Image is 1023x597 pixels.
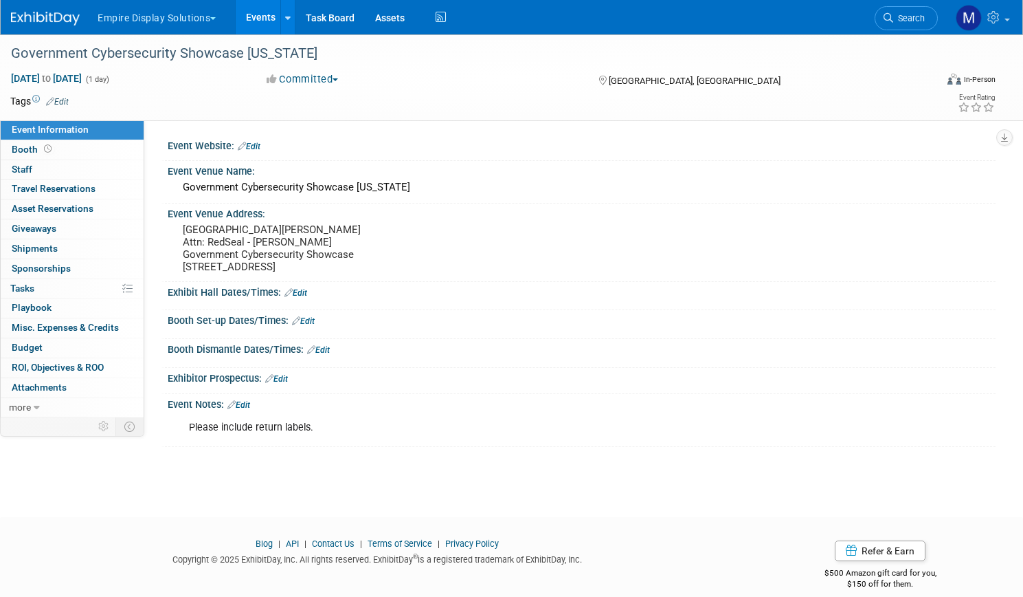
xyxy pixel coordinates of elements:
span: more [9,402,31,413]
div: Booth Set-up Dates/Times: [168,310,996,328]
span: Event Information [12,124,89,135]
a: Attachments [1,378,144,398]
span: (1 day) [85,75,109,84]
a: Contact Us [312,539,355,549]
span: | [301,539,310,549]
a: Search [875,6,938,30]
span: Staff [12,164,32,175]
span: Attachments [12,382,67,393]
a: Sponsorships [1,259,144,279]
img: Format-Inperson.png [947,74,961,85]
div: Booth Dismantle Dates/Times: [168,339,996,357]
div: Event Website: [168,135,996,153]
span: Search [893,13,925,23]
td: Toggle Event Tabs [116,417,144,435]
a: Edit [292,316,315,326]
div: Exhibit Hall Dates/Times: [168,282,996,300]
a: Giveaways [1,219,144,239]
div: Event Venue Address: [168,204,996,221]
span: Asset Reservations [12,203,93,214]
span: | [275,539,284,549]
div: Event Rating [958,94,995,101]
a: Blog [256,539,273,549]
a: Budget [1,338,144,358]
a: Refer & Earn [835,541,925,561]
span: | [434,539,443,549]
a: Edit [238,142,260,151]
a: Edit [46,97,69,107]
a: Booth [1,140,144,160]
pre: [GEOGRAPHIC_DATA][PERSON_NAME] Attn: RedSeal - [PERSON_NAME] Government Cybersecurity Showcase [S... [183,224,497,273]
a: Edit [227,400,250,410]
span: Sponsorships [12,263,71,274]
a: Edit [284,288,307,298]
button: Committed [262,72,344,87]
div: $500 Amazon gift card for you, [765,558,996,590]
span: | [357,539,366,549]
div: Copyright © 2025 ExhibitDay, Inc. All rights reserved. ExhibitDay is a registered trademark of Ex... [10,550,744,566]
span: [DATE] [DATE] [10,72,82,85]
div: Event Notes: [168,394,996,412]
span: ROI, Objectives & ROO [12,362,104,373]
a: API [286,539,299,549]
span: Playbook [12,302,52,313]
a: Shipments [1,239,144,259]
span: Travel Reservations [12,183,95,194]
a: more [1,398,144,417]
span: to [40,73,53,84]
span: Booth not reserved yet [41,144,54,154]
div: Government Cybersecurity Showcase [US_STATE] [178,177,985,198]
a: Privacy Policy [445,539,499,549]
a: Playbook [1,298,144,318]
div: Please include return labels. [179,414,837,442]
a: Tasks [1,279,144,298]
a: Asset Reservations [1,199,144,219]
div: $150 off for them. [765,578,996,590]
img: Matt h [956,5,982,31]
a: Edit [265,374,288,384]
td: Tags [10,94,69,108]
div: Government Cybersecurity Showcase [US_STATE] [6,41,912,66]
td: Personalize Event Tab Strip [92,417,116,435]
a: Misc. Expenses & Credits [1,318,144,338]
img: ExhibitDay [11,12,80,25]
div: Event Format [848,72,996,92]
div: Event Venue Name: [168,161,996,178]
span: Tasks [10,283,34,294]
a: Event Information [1,120,144,140]
span: Booth [12,144,54,155]
div: In-Person [963,74,996,85]
a: Staff [1,160,144,180]
a: Edit [307,345,330,355]
a: ROI, Objectives & ROO [1,358,144,378]
span: [GEOGRAPHIC_DATA], [GEOGRAPHIC_DATA] [609,76,780,86]
span: Budget [12,342,43,353]
sup: ® [413,553,418,561]
div: Exhibitor Prospectus: [168,368,996,386]
span: Misc. Expenses & Credits [12,322,119,333]
a: Travel Reservations [1,180,144,199]
span: Shipments [12,243,58,254]
span: Giveaways [12,223,56,234]
a: Terms of Service [368,539,432,549]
